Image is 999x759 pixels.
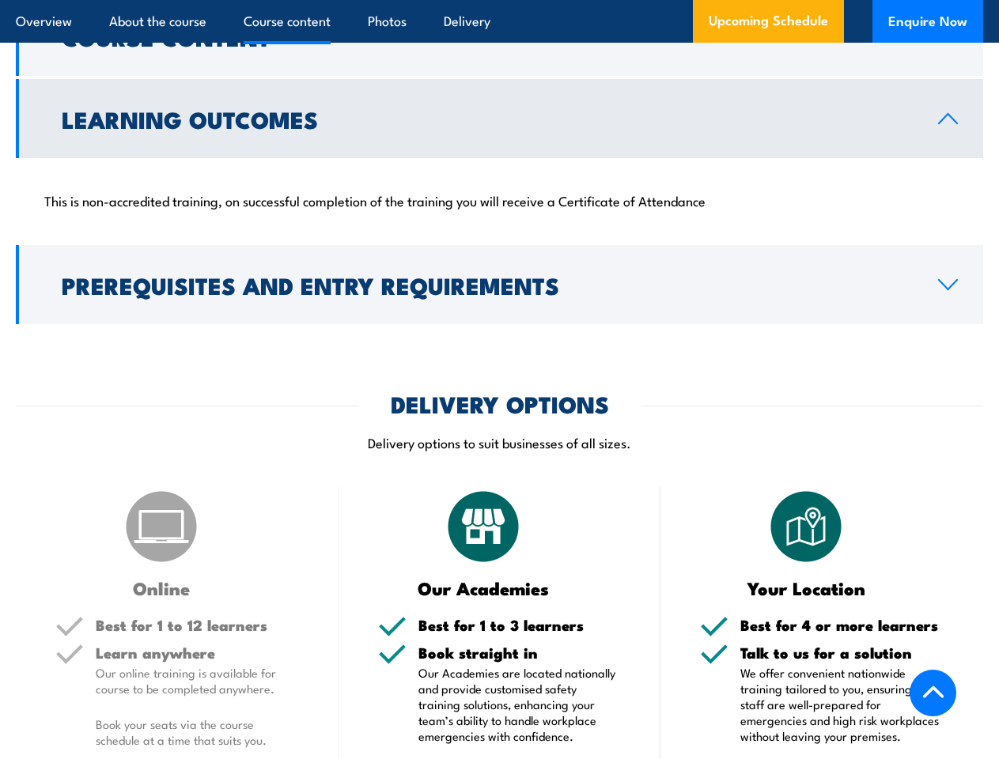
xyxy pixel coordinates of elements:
[62,274,913,295] h2: Prerequisites and Entry Requirements
[740,665,944,744] p: We offer convenient nationwide training tailored to you, ensuring your staff are well-prepared fo...
[96,617,299,632] h5: Best for 1 to 12 learners
[700,579,912,597] h3: Your Location
[740,617,944,632] h5: Best for 4 or more learners
[418,645,622,660] h5: Book straight in
[418,617,622,632] h5: Best for 1 to 3 learners
[740,645,944,660] h5: Talk to us for a solution
[418,665,622,744] p: Our Academies are located nationally and provide customised safety training solutions, enhancing ...
[16,433,983,451] p: Delivery options to suit businesses of all sizes.
[96,716,299,748] p: Book your seats via the course schedule at a time that suits you.
[55,579,267,597] h3: Online
[16,79,983,158] a: Learning Outcomes
[62,26,913,47] h2: Course Content
[16,245,983,324] a: Prerequisites and Entry Requirements
[96,645,299,660] h5: Learn anywhere
[378,579,590,597] h3: Our Academies
[96,665,299,697] p: Our online training is available for course to be completed anywhere.
[44,192,955,208] p: This is non-accredited training, on successful completion of the training you will receive a Cert...
[62,108,913,129] h2: Learning Outcomes
[391,393,609,413] h2: DELIVERY OPTIONS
